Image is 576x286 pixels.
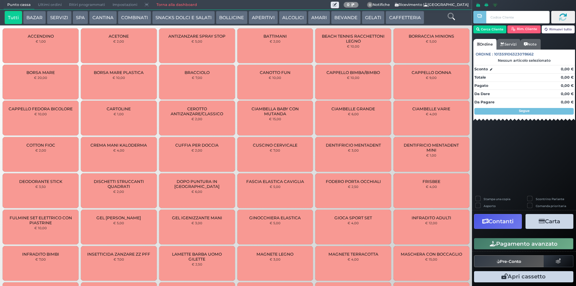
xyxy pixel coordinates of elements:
button: Rimuovi tutto [542,25,575,33]
small: € 10,00 [113,76,125,80]
span: BATTIMANI [263,34,287,39]
span: GEL IGENIZZANTE MANI [172,215,222,220]
small: € 10,00 [269,76,281,80]
span: Ritiri programmati [65,0,109,10]
span: GEL [PERSON_NAME] [96,215,141,220]
span: MAGNETE TERRACOTTA [328,252,378,257]
strong: Da Pagare [474,100,494,104]
span: BORSA MARE PLASTICA [94,70,144,75]
small: € 1,00 [36,39,46,43]
strong: Sconto [474,66,488,72]
button: SERVIZI [47,11,71,24]
strong: 0,00 € [561,100,574,104]
strong: Da Dare [474,91,490,96]
span: CANOTTO FUN [260,70,290,75]
span: Ordine : [476,52,493,57]
button: Apri cassetto [474,271,573,282]
span: CIAMBELLE GRANDE [331,106,375,111]
span: ACCENDINO [28,34,54,39]
button: Cerca Cliente [473,25,507,33]
small: € 7,00 [192,76,202,80]
span: BORSA MARE [26,70,55,75]
small: € 4,00 [348,221,359,225]
button: Contanti [474,214,522,229]
small: € 2,00 [113,190,124,194]
span: DENTIFRICIO MENTADENT [326,143,381,148]
span: BRACCIOLO [185,70,210,75]
small: € 5,00 [191,39,202,43]
small: € 1,00 [426,153,436,157]
button: CANTINA [89,11,117,24]
small: € 3,00 [348,148,359,152]
a: Ordine [473,39,496,50]
span: MASCHERA CON BOCCAGLIO [401,252,462,257]
small: € 15,00 [269,117,281,121]
small: € 3,00 [191,221,202,225]
button: SPA [73,11,88,24]
strong: Pagato [474,83,488,88]
strong: 0,00 € [561,67,574,71]
small: € 9,00 [426,76,437,80]
span: Ultimi ordini [34,0,65,10]
small: € 4,00 [113,148,124,152]
small: € 4,00 [426,185,437,189]
span: DOPO PUNTURA IN [GEOGRAPHIC_DATA] [165,179,229,189]
span: CAPPELLO DONNA [412,70,451,75]
span: ACETONE [109,34,129,39]
small: € 5,00 [270,221,281,225]
small: € 20,00 [34,76,47,80]
span: DISCHETTI STRUCCANTI QUADRATI [86,179,151,189]
small: € 3,50 [35,185,46,189]
small: € 15,00 [425,257,437,261]
strong: Segue [519,109,529,113]
small: € 7,00 [35,257,46,261]
strong: 0,00 € [561,83,574,88]
span: CREMA MANI KALODERMA [90,143,147,148]
span: DENTIFRICIO MENTADENT MINI [399,143,464,153]
button: Rim. Cliente [507,25,541,33]
small: € 4,00 [426,112,437,116]
a: Servizi [496,39,520,50]
span: INSETTICIDA ZANZARE ZZ PFF [87,252,150,257]
span: BORRACCIA MINIONS [409,34,454,39]
small: € 10,00 [347,44,359,48]
span: 0 [367,2,373,8]
span: CEROTTO ANTIZANZARE/CLASSICO [165,106,229,116]
small: € 10,00 [347,76,359,80]
span: COTTON FIOC [26,143,55,148]
small: € 5,00 [270,185,281,189]
label: Comanda prioritaria [536,204,566,208]
small: € 2,00 [191,148,202,152]
small: € 7,00 [114,257,124,261]
small: € 2,00 [35,148,46,152]
small: € 1,00 [114,112,124,116]
span: Punto cassa [4,0,34,10]
span: LAMETTE BARBA UOMO GILETTE [165,252,229,262]
button: BAZAR [23,11,46,24]
span: FRISBEE [423,179,440,184]
button: BOLLICINE [216,11,247,24]
button: COMBINATI [118,11,151,24]
button: Carta [525,214,573,229]
small: € 2,00 [191,117,202,121]
span: INFRADITO BIMBI [22,252,59,257]
small: € 6,00 [348,112,359,116]
small: € 2,50 [192,262,202,266]
small: € 5,00 [426,39,437,43]
small: € 10,00 [34,112,47,116]
b: 0 [347,2,350,7]
button: SNACKS DOLCI E SALATI [152,11,215,24]
span: CARTOLINE [107,106,131,111]
button: GELATI [362,11,385,24]
button: CAFFETTERIA [386,11,424,24]
span: CUSCINO CERVICALE [253,143,297,148]
small: € 3,00 [270,257,281,261]
button: Tutti [5,11,22,24]
a: Torna alla dashboard [152,0,200,10]
span: FULMINE SET ELETTRICO CON PIASTRINE [8,215,73,225]
span: CAPPELLO BIMBA/BIMBO [326,70,380,75]
small: € 12,00 [425,221,437,225]
small: € 10,00 [34,226,47,230]
span: GINOCCHIERA ELASTICA [249,215,301,220]
small: € 4,00 [348,257,359,261]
